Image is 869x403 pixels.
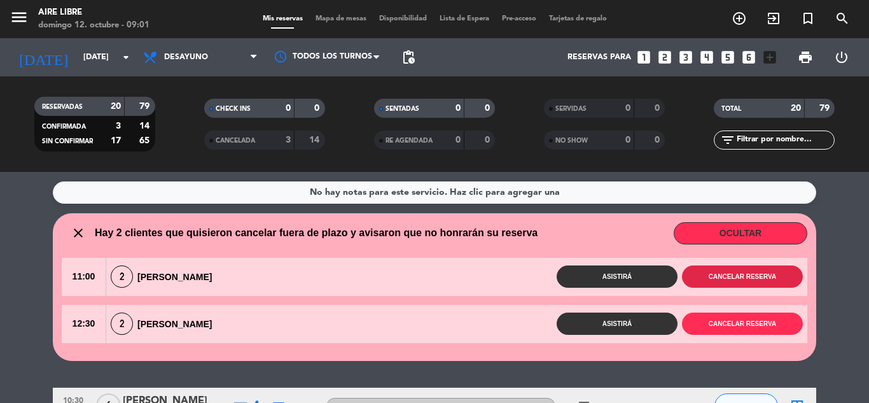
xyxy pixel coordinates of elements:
strong: 20 [111,102,121,111]
button: Asistirá [557,265,678,288]
span: Lista de Espera [433,15,496,22]
button: Cancelar reserva [682,313,803,335]
strong: 0 [455,136,461,145]
span: SENTADAS [386,106,419,112]
span: CONFIRMADA [42,124,86,130]
strong: 0 [485,136,492,145]
span: 12:30 [62,305,106,343]
strong: 0 [455,104,461,113]
span: Hay 2 clientes que quisieron cancelar fuera de plazo y avisaron que no honrarán su reserva [95,225,538,241]
strong: 65 [139,136,152,145]
span: Reservas para [567,53,631,62]
i: add_box [761,49,778,66]
i: filter_list [720,132,735,148]
button: Asistirá [557,313,678,335]
span: SERVIDAS [555,106,587,112]
div: LOG OUT [823,38,859,76]
span: RE AGENDADA [386,138,433,144]
span: print [798,50,813,65]
span: Mis reservas [256,15,309,22]
i: power_settings_new [834,50,849,65]
div: No hay notas para este servicio. Haz clic para agregar una [310,185,560,200]
i: exit_to_app [766,11,781,26]
strong: 0 [485,104,492,113]
i: looks_3 [678,49,694,66]
i: looks_5 [720,49,736,66]
span: Pre-acceso [496,15,543,22]
strong: 0 [625,136,630,145]
i: menu [10,8,29,27]
i: turned_in_not [800,11,816,26]
strong: 79 [139,102,152,111]
button: OCULTAR [674,222,807,244]
span: RESERVADAS [42,104,83,110]
i: looks_4 [699,49,715,66]
i: close [71,225,86,241]
button: menu [10,8,29,31]
i: looks_two [657,49,673,66]
span: CANCELADA [216,138,255,144]
input: Filtrar por nombre... [735,133,834,147]
div: [PERSON_NAME] [106,313,223,335]
span: Disponibilidad [373,15,433,22]
strong: 3 [286,136,291,145]
strong: 0 [286,104,291,113]
strong: 14 [139,122,152,131]
span: SIN CONFIRMAR [42,138,93,145]
i: looks_one [636,49,652,66]
i: looks_6 [740,49,757,66]
span: TOTAL [721,106,741,112]
span: 11:00 [62,258,106,296]
button: Cancelar reserva [682,265,803,288]
strong: 20 [791,104,801,113]
span: Tarjetas de regalo [543,15,613,22]
div: domingo 12. octubre - 09:01 [38,19,149,32]
span: Mapa de mesas [309,15,373,22]
i: search [835,11,850,26]
div: [PERSON_NAME] [106,265,223,288]
div: Aire Libre [38,6,149,19]
strong: 0 [655,136,662,145]
span: 2 [111,265,133,288]
i: add_circle_outline [732,11,747,26]
span: CHECK INS [216,106,251,112]
span: 2 [111,313,133,335]
i: [DATE] [10,43,77,71]
span: NO SHOW [555,138,588,144]
span: Desayuno [164,53,208,62]
strong: 17 [111,136,121,145]
strong: 0 [625,104,630,113]
span: pending_actions [401,50,416,65]
strong: 14 [309,136,322,145]
strong: 0 [314,104,322,113]
i: arrow_drop_down [118,50,134,65]
strong: 79 [819,104,832,113]
strong: 0 [655,104,662,113]
strong: 3 [116,122,121,131]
